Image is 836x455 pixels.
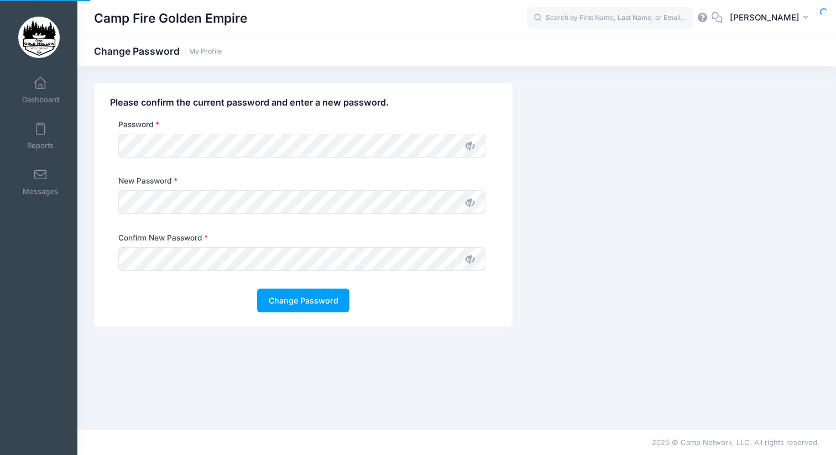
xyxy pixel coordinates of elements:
[14,163,67,201] a: Messages
[27,141,54,150] span: Reports
[18,17,60,58] img: Camp Fire Golden Empire
[14,117,67,155] a: Reports
[189,48,222,56] a: My Profile
[118,119,159,130] label: Password
[22,95,59,104] span: Dashboard
[257,289,349,312] button: Change Password
[14,71,67,109] a: Dashboard
[118,232,208,243] label: Confirm New Password
[723,6,819,31] button: [PERSON_NAME]
[94,6,247,31] h1: Camp Fire Golden Empire
[652,438,819,447] span: 2025 © Camp Network, LLC. All rights reserved.
[527,7,693,29] input: Search by First Name, Last Name, or Email...
[118,175,177,186] label: New Password
[23,187,58,196] span: Messages
[110,97,497,108] h4: Please confirm the current password and enter a new password.
[730,12,800,24] span: [PERSON_NAME]
[94,45,222,57] h1: Change Password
